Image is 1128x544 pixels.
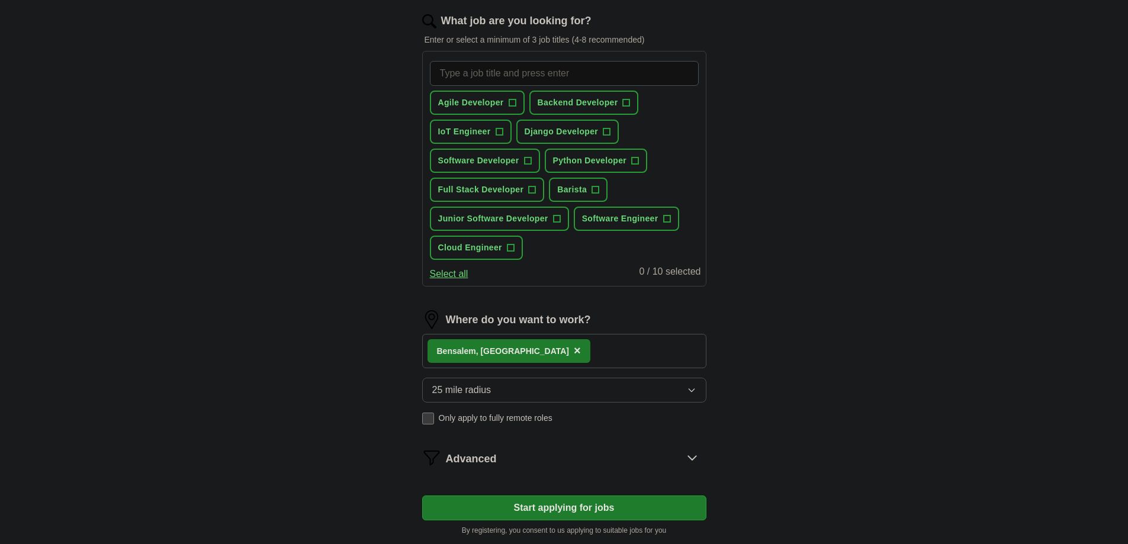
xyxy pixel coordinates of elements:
[525,125,599,138] span: Django Developer
[441,13,592,29] label: What job are you looking for?
[538,96,618,109] span: Backend Developer
[430,207,569,231] button: Junior Software Developer
[422,34,706,46] p: Enter or select a minimum of 3 job titles (4-8 recommended)
[430,236,523,260] button: Cloud Engineer
[430,91,525,115] button: Agile Developer
[437,346,476,356] strong: Bensalem
[529,91,639,115] button: Backend Developer
[438,154,519,167] span: Software Developer
[422,413,434,424] input: Only apply to fully remote roles
[438,125,491,138] span: IoT Engineer
[422,448,441,467] img: filter
[557,184,587,196] span: Barista
[439,412,552,424] span: Only apply to fully remote roles
[422,378,706,403] button: 25 mile radius
[545,149,648,173] button: Python Developer
[422,14,436,28] img: search.png
[430,267,468,281] button: Select all
[446,451,497,467] span: Advanced
[574,344,581,357] span: ×
[574,342,581,360] button: ×
[438,213,548,225] span: Junior Software Developer
[438,184,524,196] span: Full Stack Developer
[549,178,608,202] button: Barista
[516,120,619,144] button: Django Developer
[438,242,502,254] span: Cloud Engineer
[574,207,679,231] button: Software Engineer
[437,345,570,358] div: , [GEOGRAPHIC_DATA]
[432,383,491,397] span: 25 mile radius
[430,149,540,173] button: Software Developer
[422,310,441,329] img: location.png
[430,178,545,202] button: Full Stack Developer
[582,213,658,225] span: Software Engineer
[639,265,700,281] div: 0 / 10 selected
[430,120,512,144] button: IoT Engineer
[430,61,699,86] input: Type a job title and press enter
[446,312,591,328] label: Where do you want to work?
[422,525,706,536] p: By registering, you consent to us applying to suitable jobs for you
[422,495,706,520] button: Start applying for jobs
[553,154,627,167] span: Python Developer
[438,96,504,109] span: Agile Developer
